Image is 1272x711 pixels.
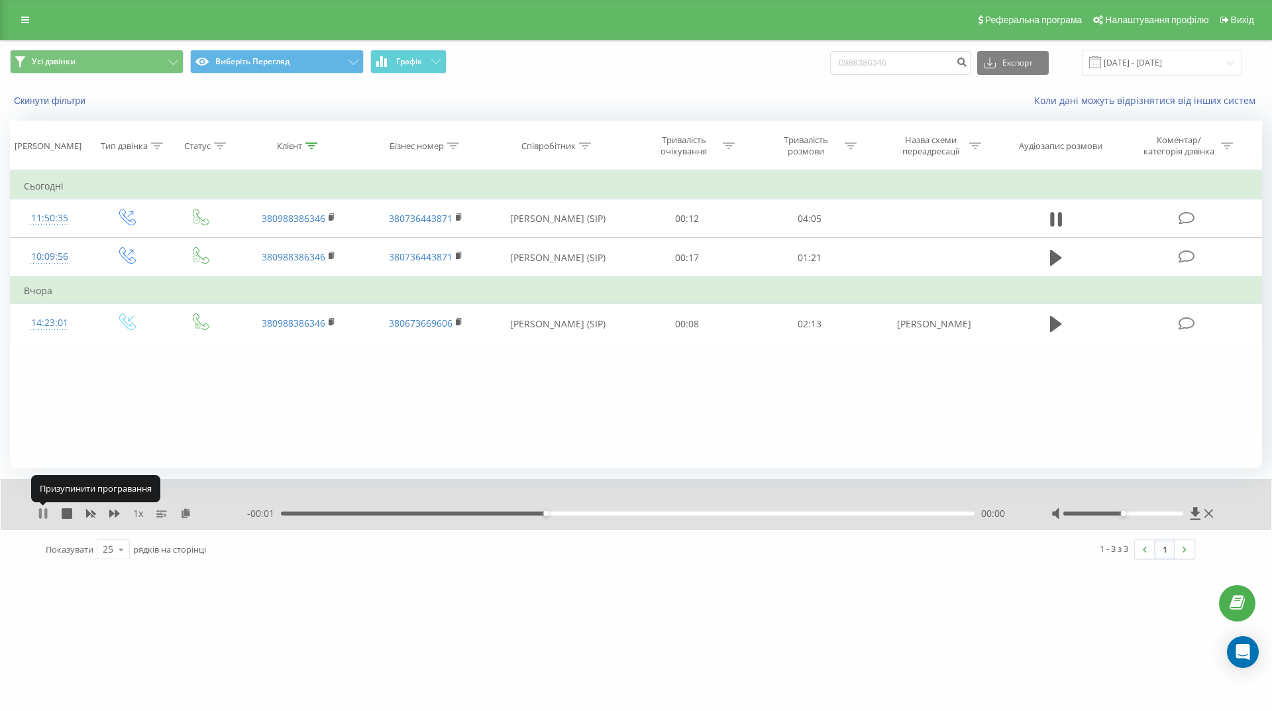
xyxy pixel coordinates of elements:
font: Показувати [46,543,93,555]
font: Усі дзвінки [32,56,76,67]
font: Співробітник [521,140,576,152]
font: Вихід [1231,15,1254,25]
font: 00:08 [675,317,699,330]
font: [PERSON_NAME] (SIP) [510,317,606,330]
font: Вчора [24,284,52,297]
font: Тип дзвінка [101,140,148,152]
font: 04:05 [798,212,821,225]
font: 00:01 [250,507,274,520]
font: [PERSON_NAME] (SIP) [510,212,606,225]
font: 25 [103,543,113,555]
font: Реферальна програма [985,15,1083,25]
div: Open Intercom Messenger [1227,636,1259,668]
font: 11:50:35 [31,211,68,224]
button: Експорт [977,51,1049,75]
font: [PERSON_NAME] (SIP) [510,251,606,264]
a: 380988386346 [262,212,325,225]
font: x [138,507,143,520]
font: 01:21 [798,251,821,264]
font: [PERSON_NAME] [15,140,81,152]
font: Скинути фільтри [14,95,85,106]
font: Бізнес номер [390,140,444,152]
font: Назва схеми переадресації [902,134,959,157]
font: [PERSON_NAME] [897,317,971,330]
button: Скинути фільтри [10,95,92,107]
font: - [247,507,250,520]
input: Пошук за номером [830,51,971,75]
font: Тривалість розмови [784,134,828,157]
font: Виберіть Перегляд [215,56,290,67]
font: Тривалість очікування [661,134,707,157]
font: 00:00 [981,507,1005,520]
font: 00:17 [675,251,699,264]
font: 14:23:01 [31,316,68,329]
font: Графік [396,56,422,67]
a: Коли дані можуть відрізнятися від інших систем [1034,94,1262,107]
font: Налаштування профілю [1105,15,1208,25]
a: 380736443871 [389,212,452,225]
font: 02:13 [798,317,821,330]
a: 380736443871 [389,250,452,263]
div: Accessibility label [1120,511,1126,516]
font: Призупинити програвання [40,482,152,494]
a: 380988386346 [262,250,325,263]
a: 380673669606 [389,317,452,329]
font: Експорт [1002,57,1033,68]
button: Усі дзвінки [10,50,184,74]
font: Аудіозапис розмови [1019,140,1102,152]
font: 1 [1163,543,1167,555]
font: рядків на сторінці [133,543,206,555]
font: 00:12 [675,212,699,225]
a: 380988386346 [262,317,325,329]
font: Коментар/категорія дзвінка [1143,134,1214,157]
div: Accessibility label [543,511,549,516]
font: 10:09:56 [31,250,68,262]
font: Коли дані можуть відрізнятися від інших систем [1034,94,1255,107]
font: 1 - 3 з 3 [1100,543,1128,555]
font: Статус [184,140,211,152]
font: Сьогодні [24,180,64,192]
button: Виберіть Перегляд [190,50,364,74]
font: Клієнт [277,140,302,152]
button: Графік [370,50,447,74]
font: 1 [133,507,138,520]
